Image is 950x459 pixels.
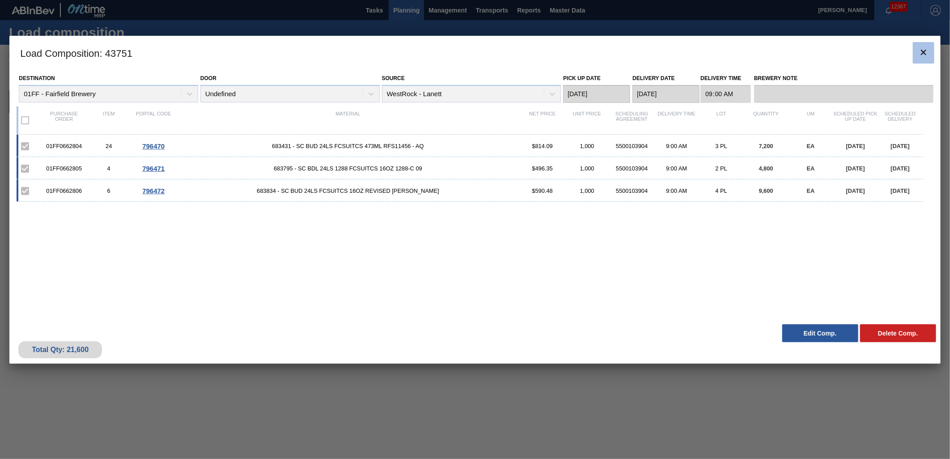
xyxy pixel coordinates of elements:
[565,143,610,149] div: 1,000
[563,75,601,81] label: Pick up Date
[176,165,520,172] span: 683795 - SC BDL 24LS 1288 FCSUITCS 16OZ 1288-C 09
[565,187,610,194] div: 1,000
[759,187,773,194] span: 9,600
[807,143,815,149] span: EA
[520,165,565,172] div: $496.35
[142,165,165,172] span: 796471
[699,111,744,130] div: Lot
[86,111,131,130] div: Item
[610,165,654,172] div: 5500103904
[131,187,176,195] div: Go to Order
[42,187,86,194] div: 01FF0662806
[610,143,654,149] div: 5500103904
[699,165,744,172] div: 2 PL
[700,72,751,85] label: Delivery Time
[565,165,610,172] div: 1,000
[744,111,789,130] div: Quantity
[42,165,86,172] div: 01FF0662805
[86,143,131,149] div: 24
[176,143,520,149] span: 683431 - SC BUD 24LS FCSUITCS 473ML RFS11456 - AQ
[9,36,941,70] h3: Load Composition : 43751
[563,85,630,103] input: mm/dd/yyyy
[846,143,865,149] span: [DATE]
[610,187,654,194] div: 5500103904
[520,187,565,194] div: $590.48
[382,75,405,81] label: Source
[654,111,699,130] div: Delivery Time
[654,165,699,172] div: 9:00 AM
[846,165,865,172] span: [DATE]
[891,187,910,194] span: [DATE]
[565,111,610,130] div: Unit Price
[142,142,165,150] span: 796470
[699,143,744,149] div: 3 PL
[860,324,936,342] button: Delete Comp.
[891,165,910,172] span: [DATE]
[833,111,878,130] div: Scheduled Pick up Date
[142,187,165,195] span: 796472
[891,143,910,149] span: [DATE]
[131,165,176,172] div: Go to Order
[176,187,520,194] span: 683834 - SC BUD 24LS FCSUITCS 16OZ REVISED CALLO
[846,187,865,194] span: [DATE]
[759,143,773,149] span: 7,200
[131,142,176,150] div: Go to Order
[699,187,744,194] div: 4 PL
[86,187,131,194] div: 6
[654,143,699,149] div: 9:00 AM
[19,75,55,81] label: Destination
[42,111,86,130] div: Purchase order
[176,111,520,130] div: Material
[520,111,565,130] div: Net Price
[789,111,833,130] div: UM
[520,143,565,149] div: $814.09
[42,143,86,149] div: 01FF0662804
[632,85,700,103] input: mm/dd/yyyy
[610,111,654,130] div: Scheduling Agreement
[807,187,815,194] span: EA
[782,324,858,342] button: Edit Comp.
[878,111,923,130] div: Scheduled Delivery
[25,346,95,354] div: Total Qty: 21,600
[807,165,815,172] span: EA
[754,72,933,85] label: Brewery Note
[654,187,699,194] div: 9:00 AM
[200,75,216,81] label: Door
[759,165,773,172] span: 4,800
[131,111,176,130] div: Portal code
[632,75,674,81] label: Delivery Date
[86,165,131,172] div: 4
